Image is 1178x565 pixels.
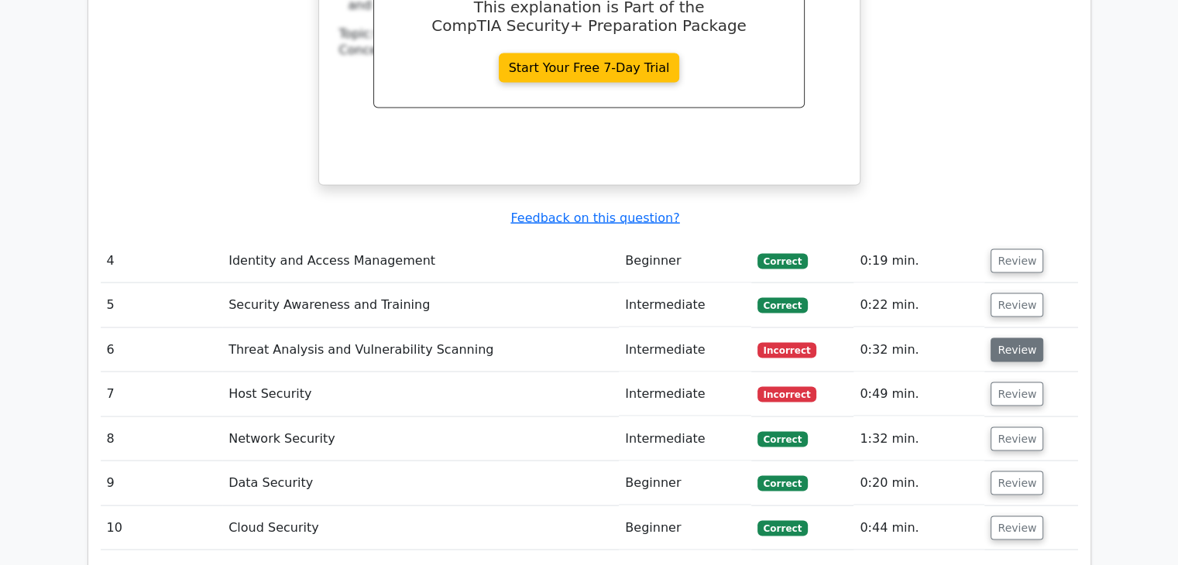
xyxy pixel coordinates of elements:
td: Intermediate [619,372,750,416]
td: Intermediate [619,417,750,461]
span: Correct [757,432,808,447]
td: 5 [101,283,223,327]
div: Concept: [339,43,840,59]
button: Review [991,249,1043,273]
span: Correct [757,254,808,269]
td: Data Security [222,461,619,505]
td: 0:19 min. [853,239,984,283]
button: Review [991,293,1043,317]
span: Correct [757,521,808,536]
td: 0:49 min. [853,372,984,416]
td: Beginner [619,239,750,283]
button: Review [991,427,1043,451]
td: Host Security [222,372,619,416]
span: Incorrect [757,343,817,358]
span: Incorrect [757,387,817,402]
td: 4 [101,239,223,283]
td: Identity and Access Management [222,239,619,283]
td: 0:44 min. [853,506,984,550]
td: Cloud Security [222,506,619,550]
td: 8 [101,417,223,461]
button: Review [991,382,1043,406]
td: Intermediate [619,283,750,327]
td: Security Awareness and Training [222,283,619,327]
td: 1:32 min. [853,417,984,461]
td: Beginner [619,506,750,550]
a: Feedback on this question? [510,211,679,225]
td: 0:20 min. [853,461,984,505]
button: Review [991,338,1043,362]
button: Review [991,471,1043,495]
span: Correct [757,476,808,491]
span: Correct [757,298,808,313]
a: Start Your Free 7-Day Trial [499,53,680,83]
td: 0:22 min. [853,283,984,327]
td: 6 [101,328,223,372]
td: Network Security [222,417,619,461]
td: 10 [101,506,223,550]
div: Topic: [339,26,840,43]
td: 9 [101,461,223,505]
td: Threat Analysis and Vulnerability Scanning [222,328,619,372]
td: Beginner [619,461,750,505]
button: Review [991,516,1043,540]
td: 0:32 min. [853,328,984,372]
td: 7 [101,372,223,416]
td: Intermediate [619,328,750,372]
